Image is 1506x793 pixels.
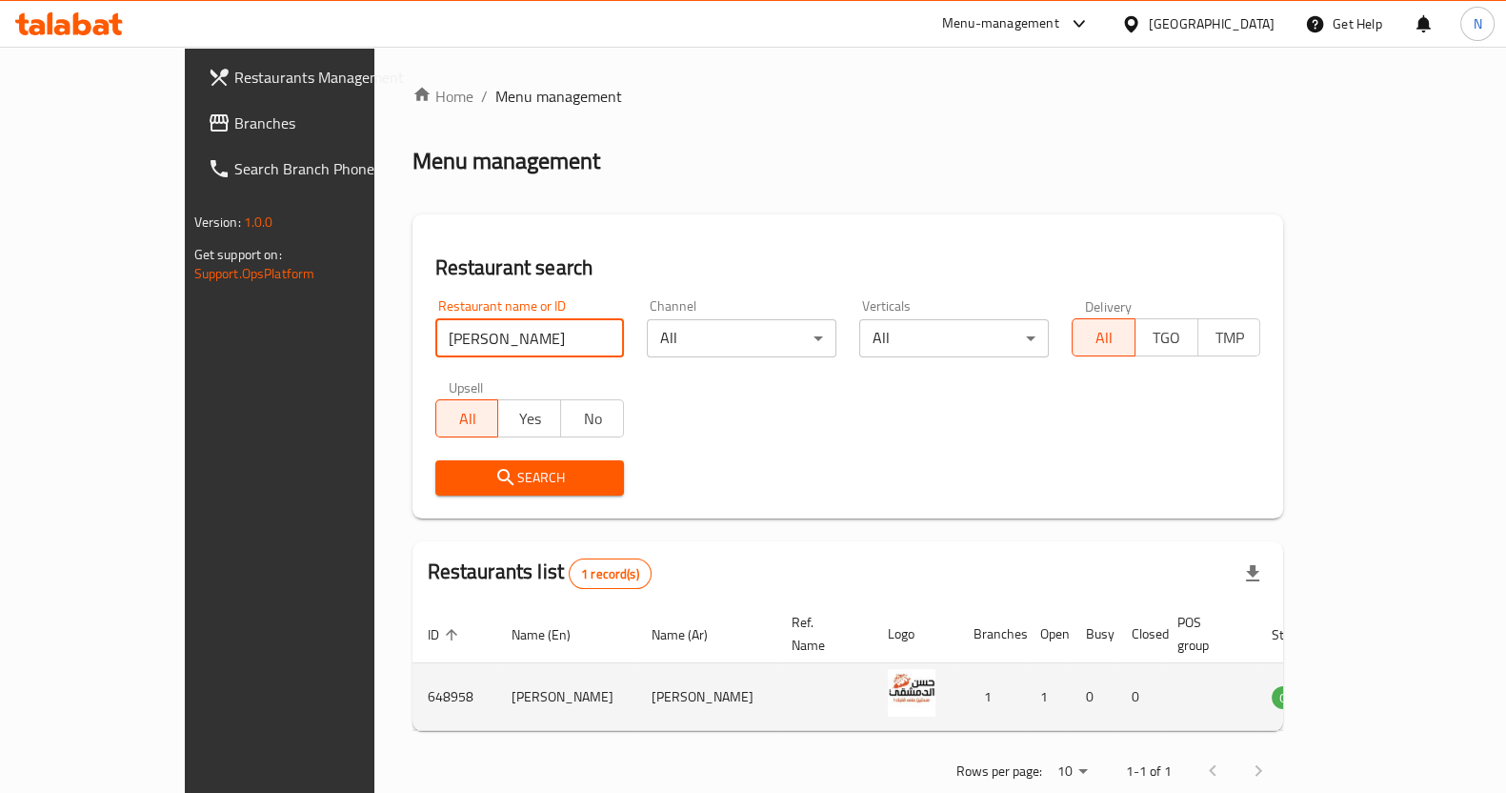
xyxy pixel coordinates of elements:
[955,760,1041,783] p: Rows per page:
[1125,760,1171,783] p: 1-1 of 1
[1116,605,1162,663] th: Closed
[412,605,1422,731] table: enhanced table
[234,66,421,89] span: Restaurants Management
[451,466,610,490] span: Search
[958,663,1025,731] td: 1
[1080,324,1128,352] span: All
[888,669,935,717] img: Hassan Al Demashqy
[449,380,484,394] label: Upsell
[234,157,421,180] span: Search Branch Phone
[412,85,473,108] a: Home
[496,663,636,731] td: [PERSON_NAME]
[560,399,624,437] button: No
[1072,318,1135,356] button: All
[194,261,315,286] a: Support.OpsPlatform
[1085,299,1133,313] label: Delivery
[194,242,282,267] span: Get support on:
[1272,623,1334,646] span: Status
[244,210,273,234] span: 1.0.0
[497,399,561,437] button: Yes
[506,405,553,433] span: Yes
[444,405,492,433] span: All
[435,399,499,437] button: All
[942,12,1059,35] div: Menu-management
[1177,611,1234,657] span: POS group
[1272,686,1318,709] div: OPEN
[636,663,776,731] td: [PERSON_NAME]
[512,623,595,646] span: Name (En)
[234,112,421,134] span: Branches
[412,146,600,176] h2: Menu management
[958,605,1025,663] th: Branches
[428,558,652,589] h2: Restaurants list
[481,85,488,108] li: /
[194,210,241,234] span: Version:
[873,605,958,663] th: Logo
[1049,758,1094,786] div: Rows per page:
[647,319,836,357] div: All
[435,254,1261,282] h2: Restaurant search
[1197,318,1261,356] button: TMP
[412,85,1284,108] nav: breadcrumb
[412,663,496,731] td: 648958
[1473,13,1481,34] span: N
[859,319,1049,357] div: All
[192,100,436,146] a: Branches
[1143,324,1191,352] span: TGO
[435,460,625,496] button: Search
[428,623,464,646] span: ID
[192,54,436,100] a: Restaurants Management
[1230,551,1275,597] div: Export file
[1071,605,1116,663] th: Busy
[435,319,625,357] input: Search for restaurant name or ID..
[1025,663,1071,731] td: 1
[792,611,850,657] span: Ref. Name
[1071,663,1116,731] td: 0
[495,85,622,108] span: Menu management
[1025,605,1071,663] th: Open
[1272,687,1318,709] span: OPEN
[570,565,651,583] span: 1 record(s)
[1149,13,1275,34] div: [GEOGRAPHIC_DATA]
[569,405,616,433] span: No
[1135,318,1198,356] button: TGO
[652,623,733,646] span: Name (Ar)
[1116,663,1162,731] td: 0
[192,146,436,192] a: Search Branch Phone
[1206,324,1254,352] span: TMP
